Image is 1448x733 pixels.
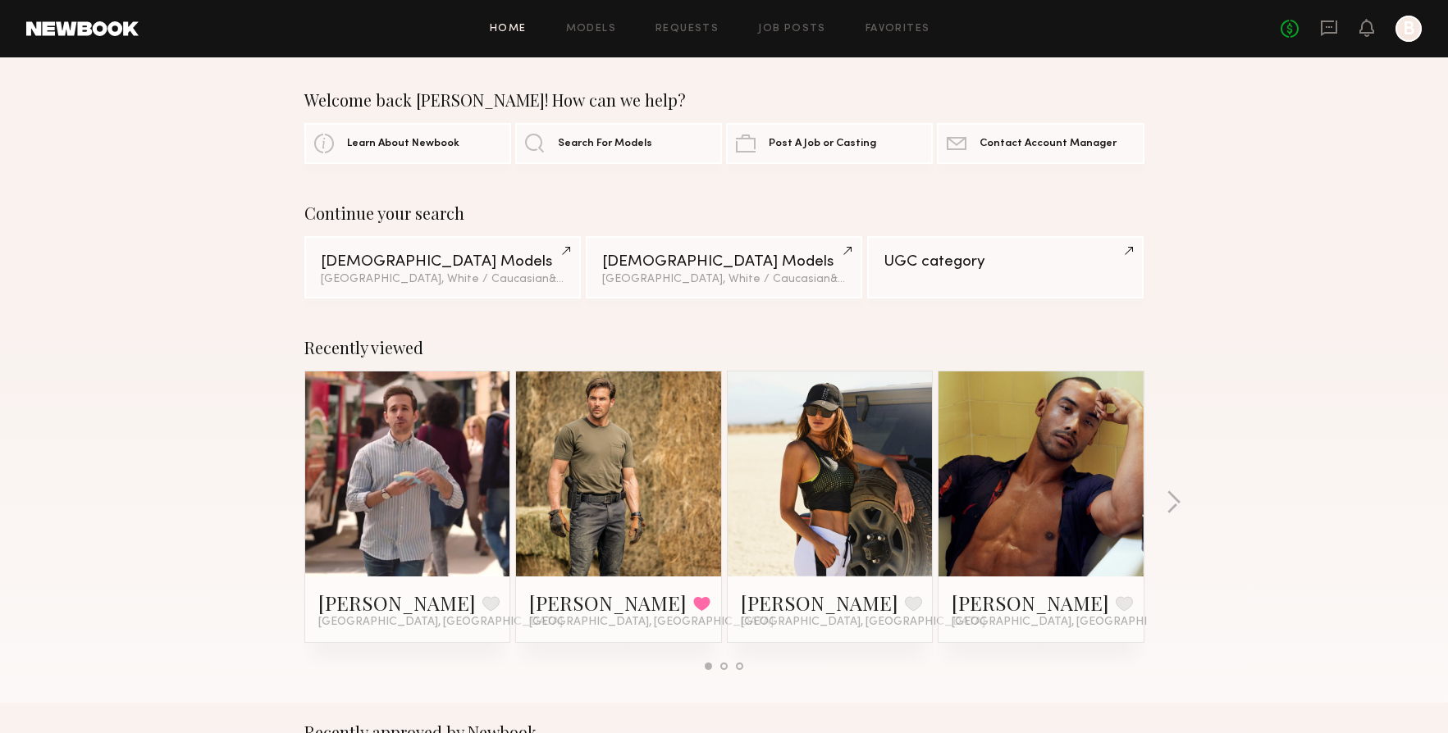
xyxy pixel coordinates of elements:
div: [DEMOGRAPHIC_DATA] Models [321,254,564,270]
a: [PERSON_NAME] [952,590,1109,616]
span: [GEOGRAPHIC_DATA], [GEOGRAPHIC_DATA] [741,616,985,629]
a: [PERSON_NAME] [318,590,476,616]
div: [GEOGRAPHIC_DATA], White / Caucasian [602,274,846,285]
div: UGC category [884,254,1127,270]
div: [GEOGRAPHIC_DATA], White / Caucasian [321,274,564,285]
a: Learn About Newbook [304,123,511,164]
a: B [1395,16,1422,42]
a: [PERSON_NAME] [529,590,687,616]
span: Learn About Newbook [347,139,459,149]
div: Recently viewed [304,338,1144,357]
span: & 2 other filter s [549,274,628,285]
span: [GEOGRAPHIC_DATA], [GEOGRAPHIC_DATA] [318,616,563,629]
div: Continue your search [304,203,1144,223]
span: [GEOGRAPHIC_DATA], [GEOGRAPHIC_DATA] [952,616,1196,629]
a: [PERSON_NAME] [741,590,898,616]
a: Models [566,24,616,34]
span: [GEOGRAPHIC_DATA], [GEOGRAPHIC_DATA] [529,616,774,629]
a: Home [490,24,527,34]
div: [DEMOGRAPHIC_DATA] Models [602,254,846,270]
span: Contact Account Manager [980,139,1117,149]
div: Welcome back [PERSON_NAME]! How can we help? [304,90,1144,110]
a: Favorites [866,24,930,34]
span: Post A Job or Casting [769,139,876,149]
a: Requests [655,24,719,34]
a: Search For Models [515,123,722,164]
a: Job Posts [758,24,826,34]
span: Search For Models [558,139,652,149]
span: & 2 other filter s [830,274,909,285]
a: UGC category [867,236,1144,298]
a: Post A Job or Casting [726,123,933,164]
a: [DEMOGRAPHIC_DATA] Models[GEOGRAPHIC_DATA], White / Caucasian&2other filters [304,236,581,298]
a: [DEMOGRAPHIC_DATA] Models[GEOGRAPHIC_DATA], White / Caucasian&2other filters [586,236,862,298]
a: Contact Account Manager [937,123,1144,164]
